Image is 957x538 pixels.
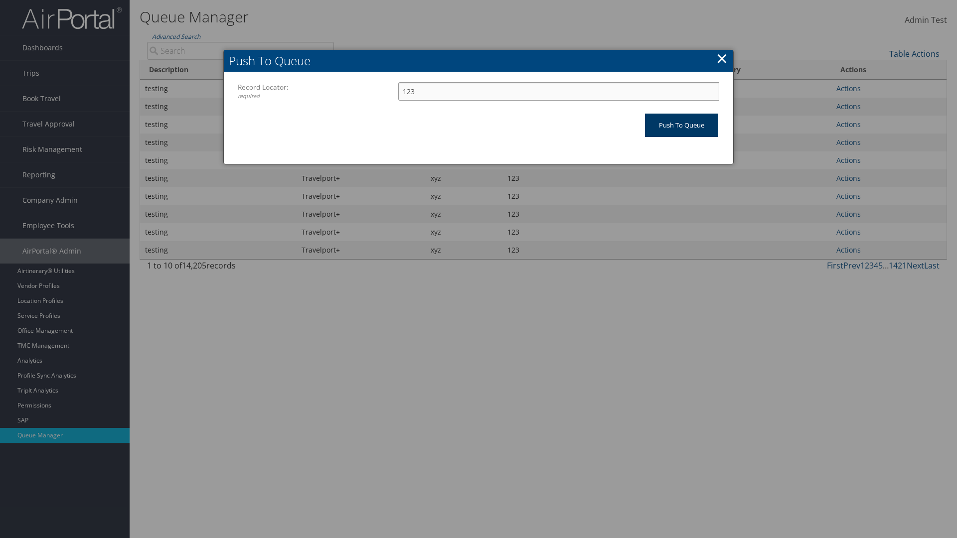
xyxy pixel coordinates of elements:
input: Push To Queue [645,114,718,137]
label: Record Locator: [238,82,398,101]
h2: Push To Queue [224,50,733,72]
div: required [238,92,398,101]
a: × [716,48,728,68]
input: Enter the Record Locator [398,82,719,101]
